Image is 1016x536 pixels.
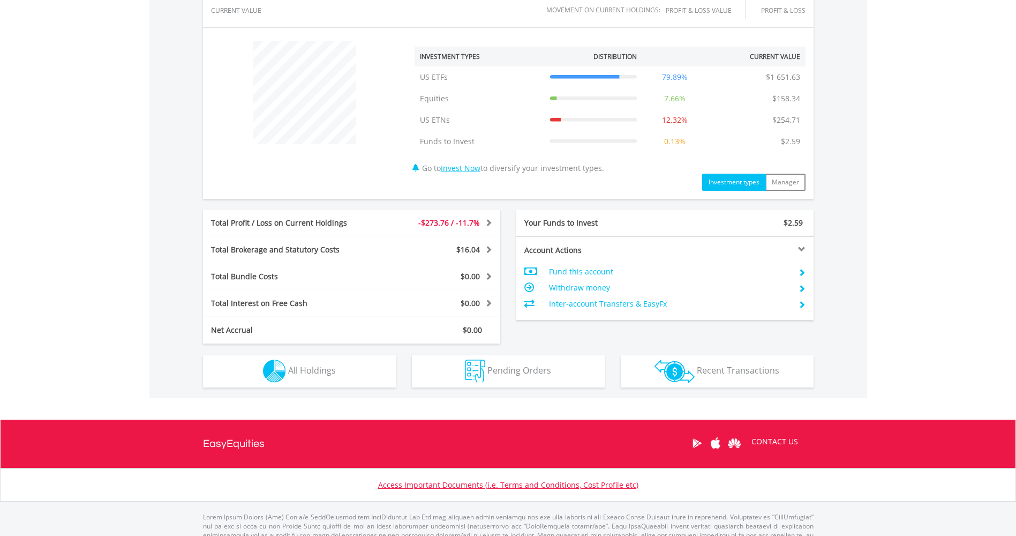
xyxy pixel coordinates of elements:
span: Pending Orders [487,364,551,376]
td: Equities [415,88,545,109]
a: EasyEquities [203,420,265,468]
div: Total Bundle Costs [203,271,377,282]
img: pending_instructions-wht.png [465,360,485,383]
span: -$273.76 / -11.7% [418,218,480,228]
button: Recent Transactions [621,355,814,388]
span: $16.04 [456,244,480,255]
div: Net Accrual [203,325,377,336]
div: Profit & Loss [758,7,806,14]
button: Manager [765,174,806,191]
button: Pending Orders [412,355,605,388]
span: $0.00 [463,325,482,335]
div: Total Profit / Loss on Current Holdings [203,218,377,228]
td: Withdraw money [549,280,789,296]
div: Account Actions [516,245,665,256]
td: US ETFs [415,66,545,88]
td: 7.66% [642,88,708,109]
th: Current Value [708,47,806,66]
div: Distribution [593,52,637,61]
a: CONTACT US [744,427,806,457]
div: Total Brokerage and Statutory Costs [203,244,377,255]
a: Google Play [688,427,706,460]
td: $158.34 [767,88,806,109]
div: Movement on Current Holdings: [546,6,660,13]
a: Access Important Documents (i.e. Terms and Conditions, Cost Profile etc) [378,480,638,490]
a: Apple [706,427,725,460]
span: $2.59 [784,218,803,228]
td: Funds to Invest [415,131,545,152]
td: $254.71 [767,109,806,131]
div: Total Interest on Free Cash [203,298,377,309]
td: 79.89% [642,66,708,88]
span: $0.00 [461,298,480,308]
th: Investment Types [415,47,545,66]
span: $0.00 [461,271,480,281]
td: 0.13% [642,131,708,152]
div: CURRENT VALUE [211,7,275,14]
button: Investment types [702,174,766,191]
a: Invest Now [441,163,480,173]
td: US ETNs [415,109,545,131]
div: Profit & Loss Value [666,7,745,14]
img: transactions-zar-wht.png [654,360,695,383]
td: $1 651.63 [761,66,806,88]
span: All Holdings [288,364,336,376]
div: Your Funds to Invest [516,218,665,228]
td: Fund this account [549,264,789,280]
img: holdings-wht.png [263,360,286,383]
td: Inter-account Transfers & EasyFx [549,296,789,312]
span: Recent Transactions [697,364,779,376]
td: 12.32% [642,109,708,131]
button: All Holdings [203,355,396,388]
td: $2.59 [776,131,806,152]
a: Huawei [725,427,744,460]
div: Go to to diversify your investment types. [407,36,814,191]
